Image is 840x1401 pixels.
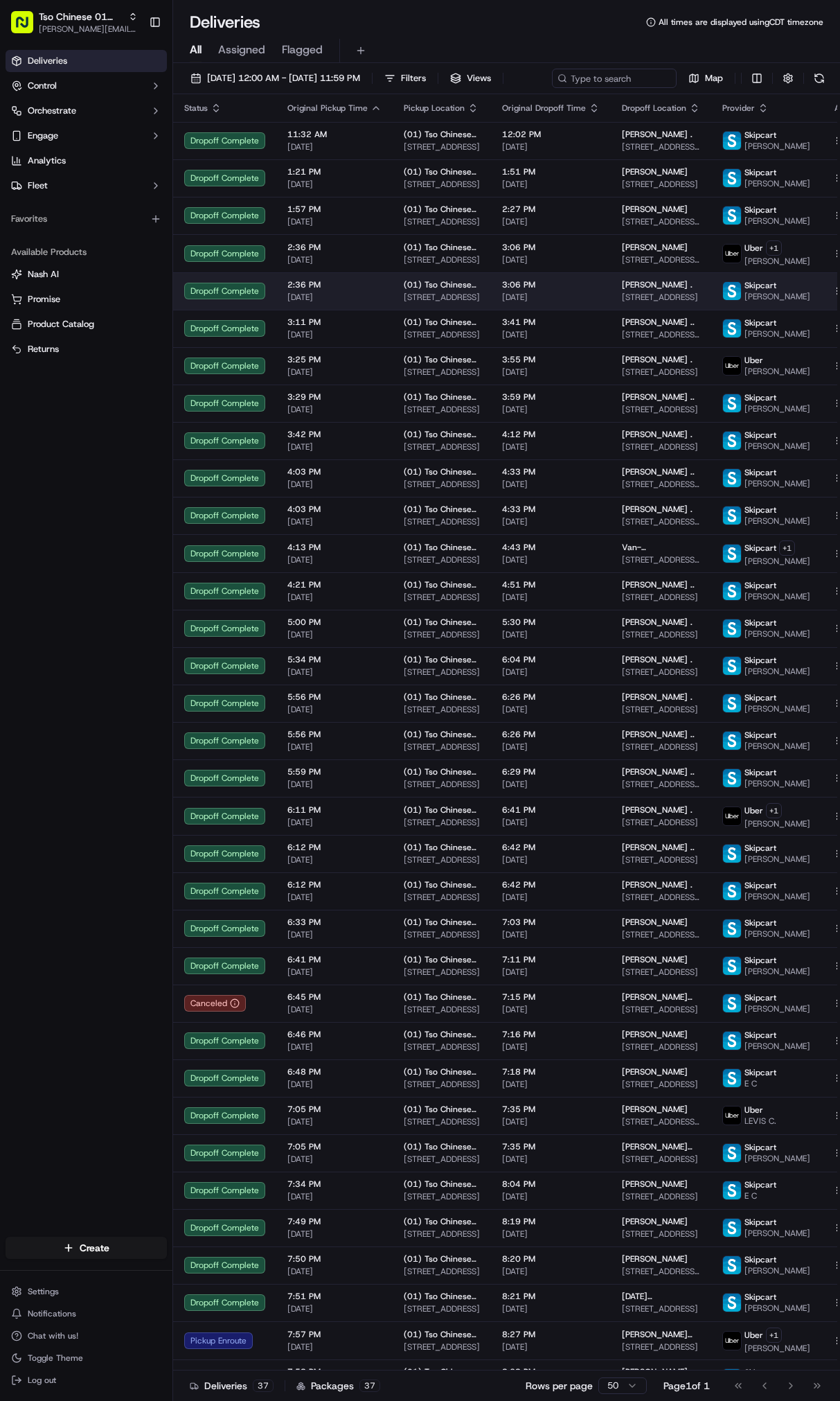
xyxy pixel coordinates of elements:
[404,516,480,527] span: [STREET_ADDRESS]
[404,329,480,340] span: [STREET_ADDRESS]
[28,215,39,227] img: 1736555255976-a54dd68f-1ca7-489b-9aae-adbdc363a1c4
[744,655,776,666] span: Skipcart
[404,542,480,553] span: (01) Tso Chinese Takeout & Delivery Cherrywood
[287,354,382,365] span: 3:25 PM
[6,288,167,310] button: Promise
[723,206,741,224] img: profile_skipcart_partner.png
[723,1294,741,1312] img: profile_skipcart_partner.png
[287,242,382,253] span: 2:36 PM
[287,429,382,440] span: 3:42 PM
[131,310,222,324] span: API Documentation
[14,202,36,224] img: Angelique Valdez
[287,129,382,140] span: 11:32 AM
[744,504,776,516] span: Skipcart
[723,919,741,937] img: profile_skipcart_partner.png
[14,132,39,157] img: 1736555255976-a54dd68f-1ca7-489b-9aae-adbdc363a1c4
[766,803,782,818] button: +1
[39,10,123,24] span: Tso Chinese 01 Cherrywood
[502,504,600,515] span: 4:33 PM
[404,741,480,752] span: [STREET_ADDRESS]
[622,554,700,565] span: [STREET_ADDRESS][PERSON_NAME]
[622,391,695,403] span: [PERSON_NAME] ..
[502,466,600,477] span: 4:33 PM
[744,591,810,602] span: [PERSON_NAME]
[184,103,208,114] span: Status
[404,654,480,665] span: (01) Tso Chinese Takeout & Delivery Cherrywood
[744,291,810,302] span: [PERSON_NAME]
[6,263,167,285] button: Nash AI
[622,279,692,290] span: [PERSON_NAME] .
[723,1332,741,1350] img: uber-new-logo.jpeg
[287,103,368,114] span: Original Pickup Time
[744,130,776,141] span: Skipcart
[6,241,167,263] div: Available Products
[723,1144,741,1162] img: profile_skipcart_partner.png
[404,592,480,603] span: [STREET_ADDRESS]
[779,540,795,556] button: +1
[111,304,228,329] a: 💻API Documentation
[29,132,54,157] img: 9188753566659_6852d8bf1fb38e338040_72.png
[723,619,741,637] img: profile_skipcart_partner.png
[404,179,480,190] span: [STREET_ADDRESS]
[502,254,600,265] span: [DATE]
[404,479,480,490] span: [STREET_ADDRESS]
[287,141,382,152] span: [DATE]
[287,404,382,415] span: [DATE]
[184,995,246,1012] div: Canceled
[723,1181,741,1199] img: profile_skipcart_partner.png
[622,242,688,253] span: [PERSON_NAME]
[744,580,776,591] span: Skipcart
[404,354,480,365] span: (01) Tso Chinese Takeout & Delivery Cherrywood
[622,329,700,340] span: [STREET_ADDRESS][PERSON_NAME]
[723,245,741,263] img: uber-new-logo.jpeg
[6,1282,167,1301] button: Settings
[287,592,382,603] span: [DATE]
[723,1256,741,1274] img: profile_skipcart_partner.png
[622,504,692,515] span: [PERSON_NAME] .
[502,429,600,440] span: 4:12 PM
[622,354,692,365] span: [PERSON_NAME] .
[502,204,600,215] span: 2:27 PM
[502,279,600,290] span: 3:06 PM
[723,357,741,375] img: uber-new-logo.jpeg
[287,329,382,340] span: [DATE]
[115,252,120,263] span: •
[39,24,138,35] button: [PERSON_NAME][EMAIL_ADDRESS][DOMAIN_NAME]
[287,741,382,752] span: [DATE]
[744,141,810,152] span: [PERSON_NAME]
[404,404,480,415] span: [STREET_ADDRESS]
[235,136,252,153] button: Start new chat
[287,704,382,715] span: [DATE]
[6,1237,167,1259] button: Create
[622,654,692,665] span: [PERSON_NAME] .
[502,441,600,452] span: [DATE]
[404,704,480,715] span: [STREET_ADDRESS]
[287,166,382,177] span: 1:21 PM
[502,292,600,303] span: [DATE]
[28,179,48,192] span: Fleet
[622,103,686,114] span: Dropoff Location
[622,204,688,215] span: [PERSON_NAME]
[502,617,600,628] span: 5:30 PM
[622,629,700,640] span: [STREET_ADDRESS]
[287,504,382,515] span: 4:03 PM
[404,504,480,515] span: (01) Tso Chinese Takeout & Delivery Cherrywood
[287,629,382,640] span: [DATE]
[444,69,497,88] button: Views
[28,1375,56,1386] span: Log out
[502,629,600,640] span: [DATE]
[6,125,167,147] button: Engage
[287,441,382,452] span: [DATE]
[659,17,823,28] span: All times are displayed using CDT timezone
[723,319,741,337] img: profile_skipcart_partner.png
[502,404,600,415] span: [DATE]
[810,69,829,88] button: Refresh
[404,216,480,227] span: [STREET_ADDRESS]
[723,1369,741,1387] img: profile_skipcart_partner.png
[378,69,432,88] button: Filters
[404,279,480,290] span: (01) Tso Chinese Takeout & Delivery Cherrywood
[404,391,480,403] span: (01) Tso Chinese Takeout & Delivery Cherrywood
[28,1352,83,1364] span: Toggle Theme
[207,72,360,85] span: [DATE] 12:00 AM - [DATE] 11:59 PM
